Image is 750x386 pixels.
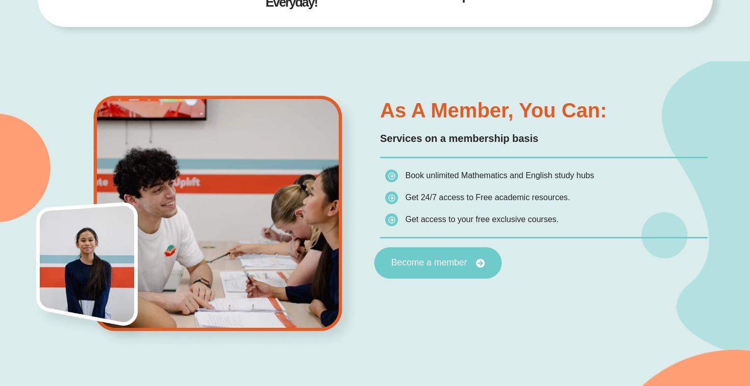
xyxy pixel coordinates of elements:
[374,247,502,279] a: Become a member
[699,337,750,386] iframe: Chat Widget
[380,131,708,147] p: Services on a membership basis
[385,170,398,182] img: icon-list.png
[385,213,398,226] img: icon-list.png
[405,193,570,202] span: Get 24/7 access to Free academic resources.
[380,100,708,120] h3: As a member, you can:
[405,215,559,224] span: Get access to your free exclusive courses.
[405,171,594,180] span: Book unlimited Mathematics and English study hubs
[391,258,467,268] span: Become a member
[385,191,398,204] img: icon-list.png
